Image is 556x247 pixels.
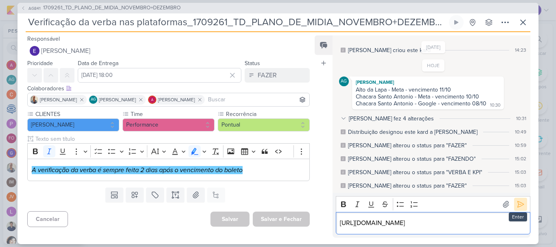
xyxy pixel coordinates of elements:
[348,128,477,136] div: Distribuição designou este kard a Eduardo
[218,118,310,131] button: Pontual
[341,183,346,188] div: Este log é visível à todos no kard
[27,159,310,181] div: Editor editing area: main
[453,19,460,26] div: Ligar relógio
[91,98,96,102] p: AG
[516,115,526,122] div: 10:31
[35,110,119,118] label: CLIENTES
[348,168,482,177] div: Eduardo alterou o status para "VERBA E KPI"
[340,218,526,228] p: [URL][DOMAIN_NAME]
[206,95,308,105] input: Buscar
[515,168,526,176] div: 15:03
[27,143,310,159] div: Editor toolbar
[349,114,434,123] div: [PERSON_NAME] fez 4 alterações
[341,143,346,148] div: Este log é visível à todos no kard
[354,78,502,86] div: [PERSON_NAME]
[515,142,526,149] div: 10:59
[336,196,530,212] div: Editor toolbar
[336,212,530,234] div: Editor editing area: main
[356,86,500,93] div: Alto da Lapa - Meta - vencimento 11/10
[356,93,500,100] div: Chacara Santo Antonio - Meta - vencimento 10/10
[258,70,277,80] div: FAZER
[26,15,447,30] input: Kard Sem Título
[27,118,119,131] button: [PERSON_NAME]
[356,100,486,107] div: Chacara Santo Antonio - Google - vencimento 08/10
[341,129,346,134] div: Este log é visível à todos no kard
[78,68,241,83] input: Select a date
[27,211,68,227] button: Cancelar
[509,212,527,221] div: Enter
[89,96,97,104] div: Aline Gimenez Graciano
[515,155,526,162] div: 15:02
[348,181,467,190] div: Eduardo alterou o status para "FAZER"
[341,170,346,175] div: Este log é visível à todos no kard
[123,118,215,131] button: Performance
[490,102,501,109] div: 10:30
[32,166,243,174] mark: A verificação da verba é sempre feita 2 dias após o vencimento do boleto
[341,156,346,161] div: Este log é visível à todos no kard
[348,141,467,150] div: Eduardo alterou o status para "FAZER"
[225,110,310,118] label: Recorrência
[341,79,347,84] p: AG
[27,44,310,58] button: [PERSON_NAME]
[41,46,90,56] span: [PERSON_NAME]
[27,84,310,93] div: Colaboradores
[30,96,38,104] img: Iara Santos
[348,46,431,55] div: Aline criou este kard
[78,60,118,67] label: Data de Entrega
[30,46,39,56] img: Eduardo Quaresma
[130,110,215,118] label: Time
[27,35,60,42] label: Responsável
[245,68,310,83] button: FAZER
[27,60,53,67] label: Prioridade
[99,96,136,103] span: [PERSON_NAME]
[34,135,310,143] input: Texto sem título
[245,60,260,67] label: Status
[515,182,526,189] div: 15:03
[348,155,476,163] div: Eduardo alterou o status para "FAZENDO"
[339,77,349,86] div: Aline Gimenez Graciano
[515,46,526,54] div: 14:23
[158,96,195,103] span: [PERSON_NAME]
[40,96,77,103] span: [PERSON_NAME]
[515,128,526,136] div: 10:49
[148,96,156,104] img: Alessandra Gomes
[341,48,346,52] div: Este log é visível à todos no kard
